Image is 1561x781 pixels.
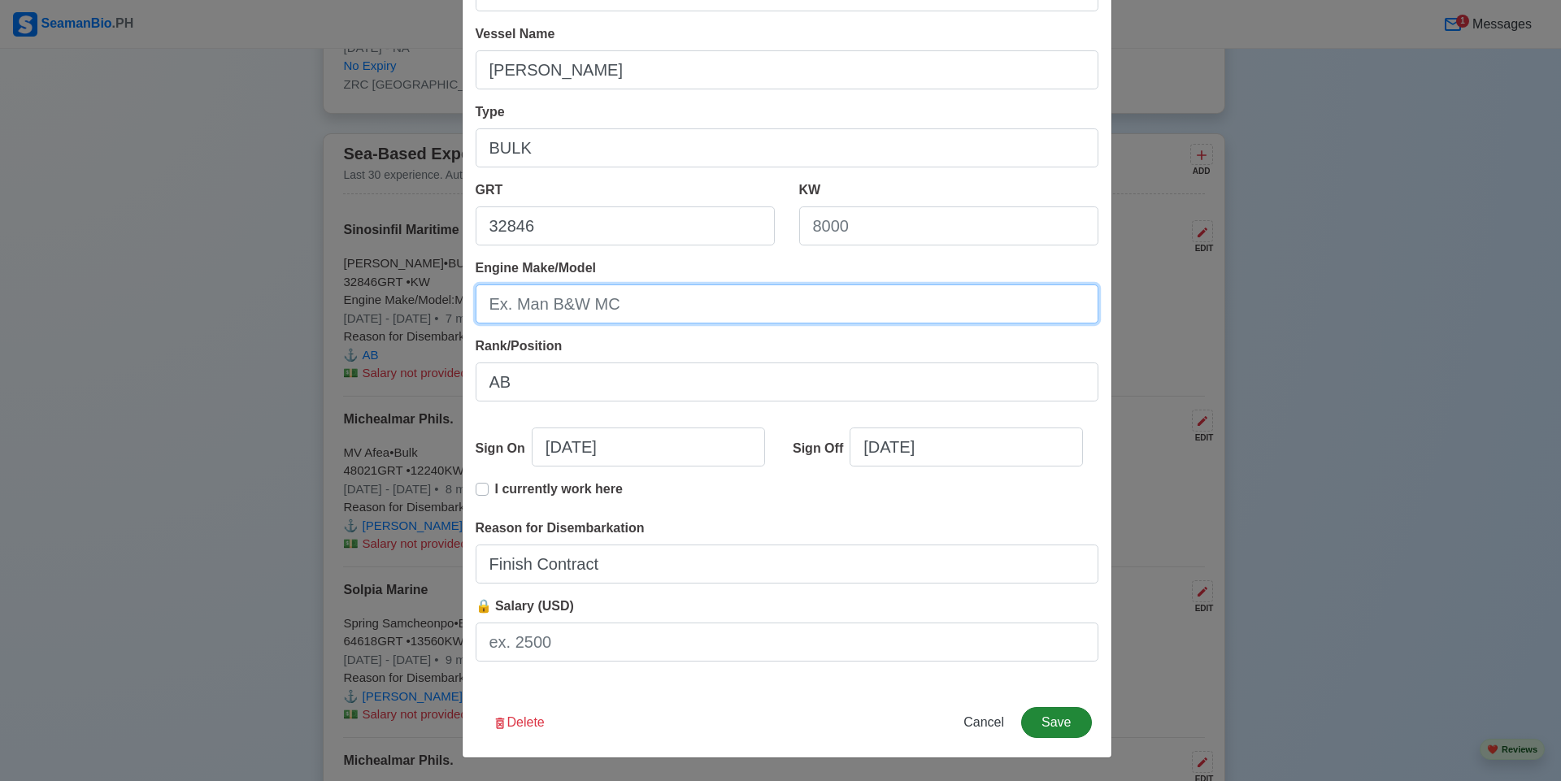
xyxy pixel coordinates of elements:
input: ex. 2500 [476,623,1098,662]
span: KW [799,183,821,197]
input: Ex. Man B&W MC [476,284,1098,323]
span: Rank/Position [476,339,563,353]
span: Reason for Disembarkation [476,521,645,535]
span: 🔒 Salary (USD) [476,599,574,613]
input: Ex: Third Officer or 3/OFF [476,362,1098,401]
button: Cancel [953,707,1015,738]
span: Type [476,105,505,119]
div: Sign On [476,439,532,458]
input: 33922 [476,206,775,245]
input: Bulk, Container, etc. [476,128,1098,167]
button: Save [1021,707,1091,738]
input: 8000 [799,206,1098,245]
span: Engine Make/Model [476,261,596,275]
p: I currently work here [495,479,623,499]
span: Vessel Name [476,27,555,41]
input: Ex: Dolce Vita [476,50,1098,89]
span: GRT [476,183,503,197]
div: Sign Off [793,439,850,458]
button: Delete [482,707,555,738]
span: Cancel [963,715,1004,729]
input: Your reason for disembarkation... [476,545,1098,584]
